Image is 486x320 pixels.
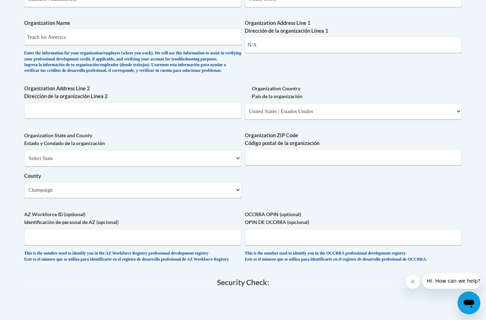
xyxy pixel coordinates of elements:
label: Organization Country País de la organización [245,85,462,100]
label: Organization ZIP Code Código postal de la organización [245,132,462,147]
iframe: Close message [406,274,420,289]
label: OCCRRA OPIN (optional) OPIN DE OCCRRA (opcional) [245,210,462,226]
input: Metadata input [24,29,241,45]
input: Metadata input [24,102,241,118]
input: Metadata input [245,37,462,53]
iframe: Message from company [423,273,480,289]
label: Organization Name [24,19,241,27]
label: Organization Address Line 1 Dirección de la organización Línea 1 [245,19,462,35]
span: Security Check: [217,278,269,287]
div: This is the number used to identify you in the AZ Workforce Registry professional development reg... [24,251,241,262]
label: Organization Address Line 2 Dirección de la organización Línea 2 [24,85,241,100]
div: Enter the information for your organization/employer (where you work). We will use this informati... [24,50,241,74]
div: This is the number used to identify you in the OCCRRA professional development registry. Este es ... [245,251,462,262]
label: AZ Workforce ID (optional) Identificación de personal de AZ (opcional) [24,210,241,226]
label: Organization State and County Estado y Condado de la organización [24,132,241,147]
iframe: Button to launch messaging window [458,292,480,314]
label: County [24,172,241,180]
input: Metadata input [245,149,462,165]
